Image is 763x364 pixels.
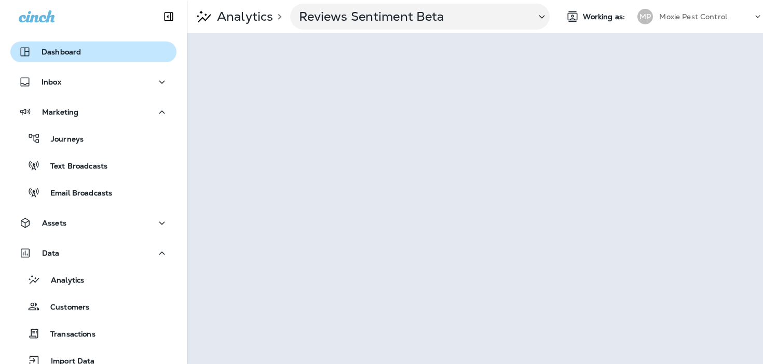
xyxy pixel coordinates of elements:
button: Analytics [10,269,176,290]
p: > [273,12,282,21]
button: Transactions [10,323,176,344]
button: Customers [10,296,176,317]
p: Email Broadcasts [40,189,112,199]
button: Marketing [10,102,176,122]
p: Marketing [42,108,78,116]
p: Text Broadcasts [40,162,107,172]
button: Text Broadcasts [10,155,176,176]
p: Journeys [40,135,84,145]
p: Customers [40,303,89,313]
p: Assets [42,219,66,227]
div: MP [637,9,653,24]
button: Inbox [10,72,176,92]
p: Transactions [40,330,96,340]
button: Data [10,243,176,263]
span: Working as: [583,12,627,21]
p: Inbox [42,78,61,86]
p: Dashboard [42,48,81,56]
button: Journeys [10,128,176,149]
button: Dashboard [10,41,176,62]
button: Assets [10,213,176,233]
p: Moxie Pest Control [659,12,727,21]
p: Data [42,249,60,257]
p: Analytics [40,276,84,286]
p: Analytics [213,9,273,24]
p: Reviews Sentiment Beta [299,9,527,24]
button: Email Broadcasts [10,181,176,203]
button: Collapse Sidebar [154,6,183,27]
